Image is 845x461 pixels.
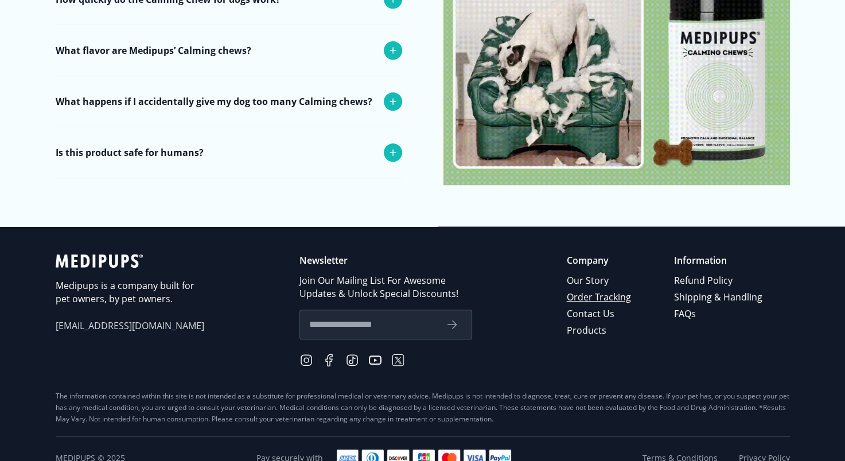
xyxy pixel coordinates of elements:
[56,44,251,57] p: What flavor are Medipups’ Calming chews?
[674,306,764,322] a: FAQs
[56,319,205,333] span: [EMAIL_ADDRESS][DOMAIN_NAME]
[567,254,633,267] p: Company
[56,146,204,159] p: Is this product safe for humans?
[567,322,633,339] a: Products
[56,76,400,112] div: Beef Flavored: Our chews will leave your pup begging for MORE!
[674,272,764,289] a: Refund Policy
[56,279,205,306] p: Medipups is a company built for pet owners, by pet owners.
[299,274,472,300] p: Join Our Mailing List For Awesome Updates & Unlock Special Discounts!
[56,178,400,228] div: All our products are intended to be consumed by dogs and are not safe for human consumption. Plea...
[567,289,633,306] a: Order Tracking
[299,254,472,267] p: Newsletter
[567,306,633,322] a: Contact Us
[56,95,372,108] p: What happens if I accidentally give my dog too many Calming chews?
[56,25,400,144] div: We created our Calming Chews as an helpful, fast remedy. The ingredients have a calming effect on...
[56,390,790,425] div: The information contained within this site is not intended as a substitute for professional medic...
[674,254,764,267] p: Information
[674,289,764,306] a: Shipping & Handling
[56,127,400,191] div: Please see a veterinarian as soon as possible if you accidentally give too many. If you’re unsure...
[567,272,633,289] a: Our Story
